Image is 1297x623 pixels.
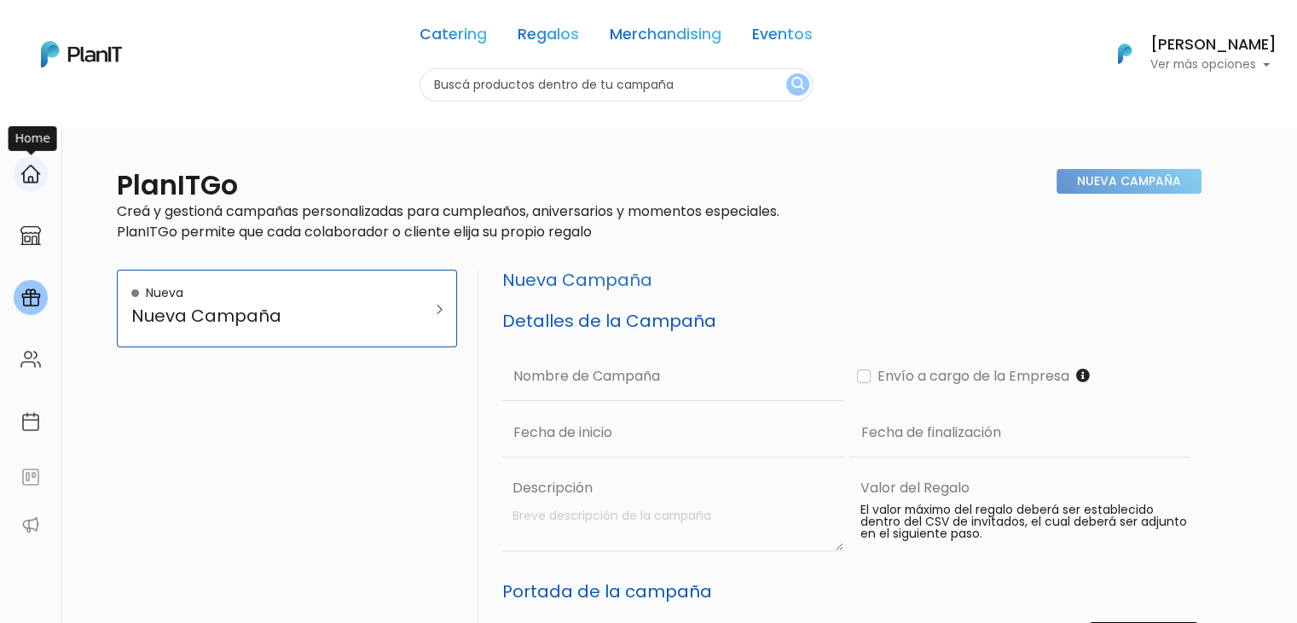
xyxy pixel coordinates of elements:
[41,41,122,67] img: PlanIt Logo
[860,478,970,498] label: Valor del Regalo
[752,27,813,48] a: Eventos
[20,225,41,246] img: marketplace-4ceaa7011d94191e9ded77b95e3339b90024bf715f7c57f8cf31f2d8c509eaba.svg
[871,366,1069,387] label: Envío a cargo de la Empresa
[502,581,1201,602] h5: Portada de la campaña
[791,77,804,93] img: search_button-432b6d5273f82d61273b3651a40e1bd1b912527efae98b1b7a1b2c0702e16a8d.svg
[20,349,41,370] img: people-662611757002400ad9ed0e3c099ab2801c6687ba6c219adb57efc949bc21e19d.svg
[20,164,41,184] img: home-e721727adea9d79c4d83392d1f703f7f8bce08238fde08b1acbfd93340b81755.svg
[502,270,1191,290] h5: Nueva Campaña
[518,27,579,48] a: Regalos
[420,27,487,48] a: Catering
[1150,59,1277,71] p: Ver más opciones
[131,306,396,326] h5: Nueva Campaña
[117,270,457,347] a: Nueva Nueva Campaña
[610,27,721,48] a: Merchandising
[850,408,1191,457] input: Fecha de finalización
[9,125,57,150] div: Home
[20,288,41,308] img: campaigns-02234683943229c281be62815700db0a1741e53638e28bf9629b52c665b00959.svg
[860,504,1191,540] p: El valor máximo del regalo deberá ser establecido dentro del CSV de invitados, el cual deberá ser...
[502,311,1191,331] h5: Detalles de la Campaña
[20,467,41,487] img: feedback-78b5a0c8f98aac82b08bfc38622c3050aee476f2c9584af64705fc4e61158814.svg
[502,352,843,401] input: Nombre de Campaña
[20,411,41,432] img: calendar-87d922413cdce8b2cf7b7f5f62616a5cf9e4887200fb71536465627b3292af00.svg
[437,305,443,314] img: arrow_right-9280cc79ecefa84298781467ce90b80af3baf8c02d32ced3b0099fbab38e4a3c.svg
[88,16,246,49] div: ¿Necesitás ayuda?
[117,169,238,201] h2: PlanITGo
[1150,38,1277,53] h6: [PERSON_NAME]
[1106,35,1144,73] img: PlanIt Logo
[117,201,840,242] p: Creá y gestioná campañas personalizadas para cumpleaños, aniversarios y momentos especiales. Plan...
[502,408,843,457] input: Fecha de inicio
[146,284,183,302] p: Nueva
[420,68,813,102] input: Buscá productos dentro de tu campaña
[506,478,843,498] label: Descripción
[20,515,41,535] img: partners-52edf745621dab592f3b2c58e3bca9d71375a7ef29c3b500c9f145b62cc070d4.svg
[1096,32,1277,76] button: PlanIt Logo [PERSON_NAME] Ver más opciones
